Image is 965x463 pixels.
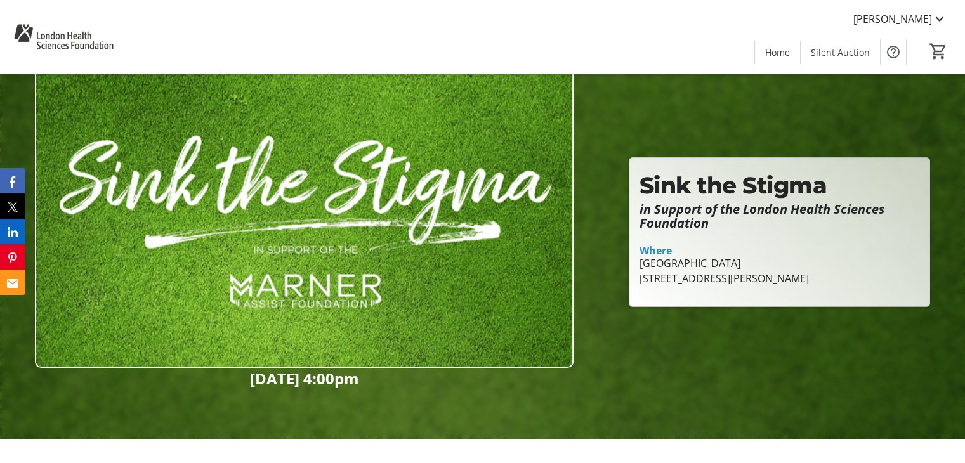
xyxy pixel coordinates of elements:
[640,256,809,271] div: [GEOGRAPHIC_DATA]
[881,39,906,65] button: Help
[640,200,888,231] em: in Support of the London Health Sciences Foundation
[35,65,574,368] img: Campaign CTA Media Photo
[801,41,880,64] a: Silent Auction
[843,9,957,29] button: [PERSON_NAME]
[853,11,932,27] span: [PERSON_NAME]
[927,40,950,63] button: Cart
[250,368,359,389] strong: [DATE] 4:00pm
[765,46,790,59] span: Home
[811,46,870,59] span: Silent Auction
[755,41,800,64] a: Home
[8,5,120,68] img: London Health Sciences Foundation's Logo
[640,245,672,256] div: Where
[640,171,827,199] strong: Sink the Stigma
[640,271,809,286] div: [STREET_ADDRESS][PERSON_NAME]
